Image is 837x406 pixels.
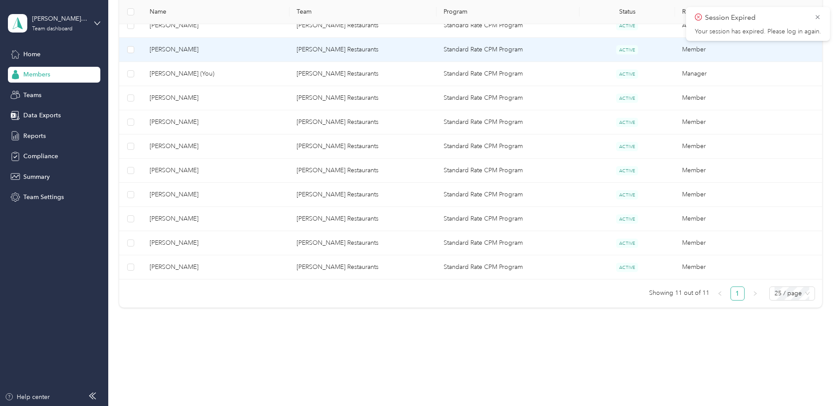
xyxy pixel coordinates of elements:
[717,291,723,296] span: left
[143,183,290,207] td: Adam Wasik
[150,8,283,16] span: Name
[5,392,50,402] button: Help center
[616,190,638,199] span: ACTIVE
[290,159,437,183] td: Munson Restaurants
[290,134,437,159] td: Munson Restaurants
[150,69,283,79] span: [PERSON_NAME] (You)
[675,62,822,86] td: Manager
[150,262,283,272] span: [PERSON_NAME]
[675,183,822,207] td: Member
[143,207,290,231] td: Juan Feliciano
[23,152,58,161] span: Compliance
[675,255,822,279] td: Member
[143,86,290,110] td: Alfredo Velasco
[675,207,822,231] td: Member
[775,287,810,300] span: 25 / page
[675,231,822,255] td: Member
[150,141,283,151] span: [PERSON_NAME]
[437,231,580,255] td: Standard Rate CPM Program
[150,238,283,248] span: [PERSON_NAME]
[143,110,290,134] td: Jackie Farr
[23,192,64,202] span: Team Settings
[788,357,837,406] iframe: Everlance-gr Chat Button Frame
[705,12,808,23] p: Session Expired
[731,287,744,300] a: 1
[23,172,50,181] span: Summary
[290,86,437,110] td: Munson Restaurants
[675,134,822,159] td: Member
[32,14,87,23] div: [PERSON_NAME] Restaurants
[437,110,580,134] td: Standard Rate CPM Program
[713,286,727,301] button: left
[437,255,580,279] td: Standard Rate CPM Program
[23,111,61,120] span: Data Exports
[675,110,822,134] td: Member
[150,21,283,30] span: [PERSON_NAME]
[616,94,638,103] span: ACTIVE
[437,207,580,231] td: Standard Rate CPM Program
[695,28,821,36] p: Your session has expired. Please log in again.
[675,14,822,38] td: Account Owner
[290,231,437,255] td: Munson Restaurants
[616,45,638,54] span: ACTIVE
[290,255,437,279] td: Munson Restaurants
[437,159,580,183] td: Standard Rate CPM Program
[675,86,822,110] td: Member
[616,214,638,224] span: ACTIVE
[753,291,758,296] span: right
[150,93,283,103] span: [PERSON_NAME]
[23,91,41,100] span: Teams
[143,255,290,279] td: Joe Tripodi
[150,45,283,54] span: [PERSON_NAME]
[290,110,437,134] td: Munson Restaurants
[616,21,638,30] span: ACTIVE
[437,14,580,38] td: Standard Rate CPM Program
[150,166,283,175] span: [PERSON_NAME]
[290,62,437,86] td: Munson Restaurants
[437,183,580,207] td: Standard Rate CPM Program
[731,286,745,301] li: 1
[748,286,762,301] li: Next Page
[23,50,40,59] span: Home
[616,166,638,175] span: ACTIVE
[616,239,638,248] span: ACTIVE
[713,286,727,301] li: Previous Page
[616,69,638,79] span: ACTIVE
[23,70,50,79] span: Members
[150,190,283,199] span: [PERSON_NAME]
[437,86,580,110] td: Standard Rate CPM Program
[437,38,580,62] td: Standard Rate CPM Program
[649,286,709,300] span: Showing 11 out of 11
[437,134,580,159] td: Standard Rate CPM Program
[143,62,290,86] td: Brian Anderson (You)
[748,286,762,301] button: right
[290,38,437,62] td: Munson Restaurants
[616,142,638,151] span: ACTIVE
[437,62,580,86] td: Standard Rate CPM Program
[23,131,46,141] span: Reports
[143,14,290,38] td: Jack Litman
[616,263,638,272] span: ACTIVE
[616,118,638,127] span: ACTIVE
[143,231,290,255] td: Helena Gerardi
[290,183,437,207] td: Munson Restaurants
[143,38,290,62] td: Martin Jacoub
[32,26,73,32] div: Team dashboard
[769,286,815,301] div: Page Size
[143,134,290,159] td: Nicole Basciano
[675,38,822,62] td: Member
[143,159,290,183] td: Tony Ray
[290,207,437,231] td: Munson Restaurants
[290,14,437,38] td: Munson Restaurants
[150,214,283,224] span: [PERSON_NAME]
[675,159,822,183] td: Member
[150,117,283,127] span: [PERSON_NAME]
